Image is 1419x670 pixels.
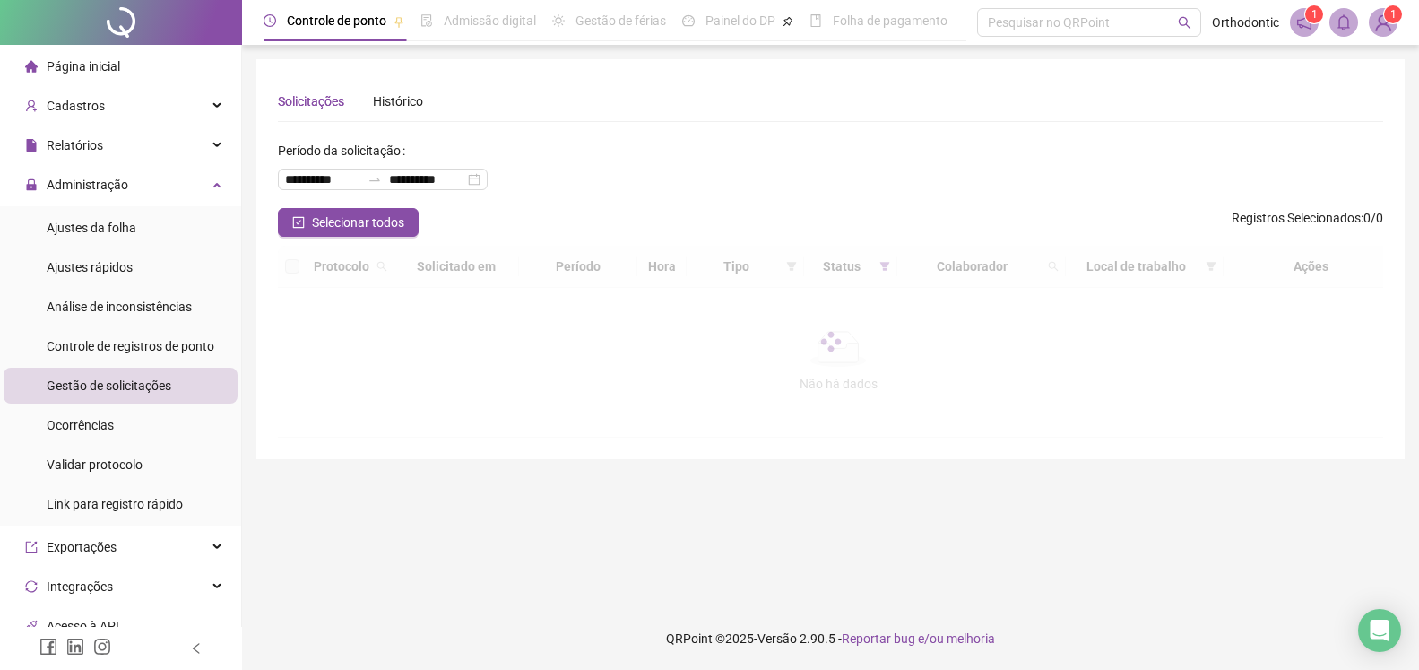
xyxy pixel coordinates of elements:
span: Link para registro rápido [47,497,183,511]
span: notification [1296,14,1312,30]
span: clock-circle [264,14,276,27]
span: facebook [39,638,57,656]
span: pushpin [783,16,793,27]
span: Exportações [47,540,117,554]
span: sun [552,14,565,27]
span: Orthodontic [1212,13,1279,32]
span: search [1178,16,1191,30]
span: Relatórios [47,138,103,152]
footer: QRPoint © 2025 - 2.90.5 - [242,607,1419,670]
span: Página inicial [47,59,120,74]
span: Versão [757,631,797,646]
button: Selecionar todos [278,208,419,237]
span: Admissão digital [444,13,536,28]
span: 1 [1311,8,1318,21]
span: home [25,60,38,73]
span: sync [25,580,38,593]
span: Controle de registros de ponto [47,339,214,353]
span: Cadastros [47,99,105,113]
span: Folha de pagamento [833,13,947,28]
sup: Atualize o seu contato no menu Meus Dados [1384,5,1402,23]
span: 1 [1390,8,1397,21]
span: user-add [25,100,38,112]
span: Ajustes da folha [47,221,136,235]
span: Reportar bug e/ou melhoria [842,631,995,646]
span: Ajustes rápidos [47,260,133,274]
span: instagram [93,638,111,656]
span: to [368,172,382,187]
div: Histórico [373,91,423,111]
span: Ocorrências [47,418,114,432]
sup: 1 [1305,5,1323,23]
span: lock [25,178,38,191]
span: api [25,620,38,632]
span: check-square [292,216,305,229]
span: Acesso à API [47,619,119,633]
span: Validar protocolo [47,457,143,472]
span: linkedin [66,638,84,656]
span: dashboard [682,14,695,27]
span: book [809,14,822,27]
span: file [25,139,38,152]
span: bell [1336,14,1352,30]
span: Controle de ponto [287,13,386,28]
span: Gestão de solicitações [47,379,171,393]
span: left [190,642,203,655]
span: Gestão de férias [575,13,666,28]
span: Administração [47,178,128,192]
span: Integrações [47,579,113,594]
span: Análise de inconsistências [47,300,192,314]
label: Período da solicitação [278,136,412,165]
span: file-done [420,14,433,27]
div: Solicitações [278,91,344,111]
div: Open Intercom Messenger [1358,609,1401,652]
span: : 0 / 0 [1232,208,1383,237]
span: Selecionar todos [312,213,404,232]
span: Registros Selecionados [1232,211,1361,225]
span: Painel do DP [705,13,775,28]
span: pushpin [394,16,404,27]
img: 7071 [1370,9,1397,36]
span: swap-right [368,172,382,187]
span: export [25,541,38,553]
